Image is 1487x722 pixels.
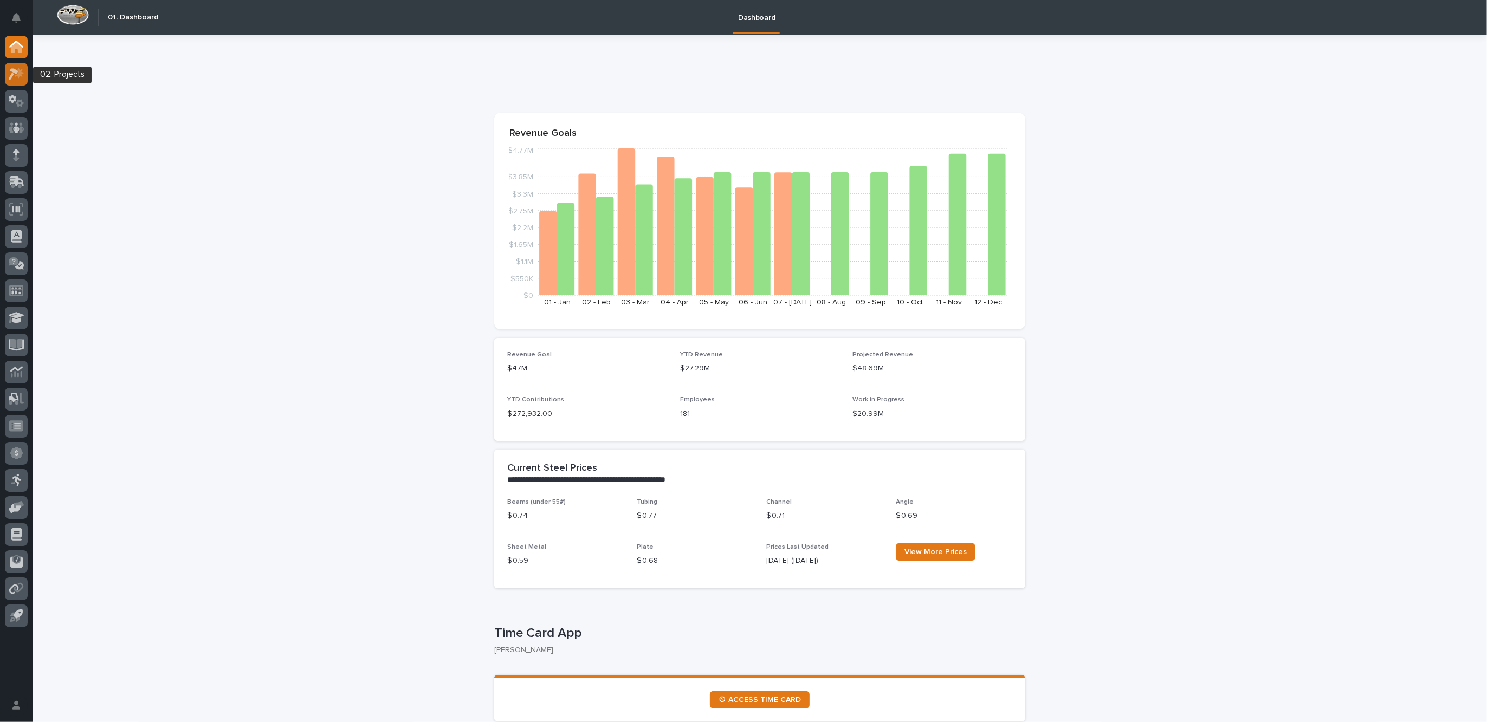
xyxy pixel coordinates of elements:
[680,352,723,358] span: YTD Revenue
[508,174,533,181] tspan: $3.85M
[766,544,829,550] span: Prices Last Updated
[512,191,533,198] tspan: $3.3M
[637,544,654,550] span: Plate
[661,298,689,306] text: 04 - Apr
[512,224,533,232] tspan: $2.2M
[852,408,1012,420] p: $20.99M
[582,298,611,306] text: 02 - Feb
[507,363,667,374] p: $47M
[494,626,1021,641] p: Time Card App
[699,298,729,306] text: 05 - May
[710,691,810,708] a: ⏲ ACCESS TIME CARD
[766,510,883,522] p: $ 0.71
[680,396,715,403] span: Employees
[508,207,533,215] tspan: $2.75M
[494,646,1017,655] p: [PERSON_NAME]
[766,499,792,505] span: Channel
[974,298,1002,306] text: 12 - Dec
[5,6,28,29] button: Notifications
[904,548,967,556] span: View More Prices
[507,408,667,420] p: $ 272,932.00
[14,13,28,30] div: Notifications
[507,463,597,474] h2: Current Steel Prices
[507,544,546,550] span: Sheet Metal
[544,298,571,306] text: 01 - Jan
[719,696,801,704] span: ⏲ ACCESS TIME CARD
[896,499,914,505] span: Angle
[680,363,840,374] p: $27.29M
[852,352,913,358] span: Projected Revenue
[516,258,533,266] tspan: $1.1M
[766,555,883,567] p: [DATE] ([DATE])
[637,510,753,522] p: $ 0.77
[507,555,624,567] p: $ 0.59
[637,499,657,505] span: Tubing
[509,128,1010,140] p: Revenue Goals
[897,298,923,306] text: 10 - Oct
[680,408,840,420] p: 181
[108,13,158,22] h2: 01. Dashboard
[852,363,1012,374] p: $48.69M
[523,292,533,300] tspan: $0
[739,298,767,306] text: 06 - Jun
[507,352,552,358] span: Revenue Goal
[509,242,533,249] tspan: $1.65M
[621,298,650,306] text: 03 - Mar
[852,396,904,403] span: Work in Progress
[896,543,975,561] a: View More Prices
[507,499,566,505] span: Beams (under 55#)
[896,510,1012,522] p: $ 0.69
[637,555,753,567] p: $ 0.68
[936,298,962,306] text: 11 - Nov
[57,5,89,25] img: Workspace Logo
[856,298,886,306] text: 09 - Sep
[510,275,533,283] tspan: $550K
[817,298,846,306] text: 08 - Aug
[507,396,564,403] span: YTD Contributions
[507,510,624,522] p: $ 0.74
[508,147,533,155] tspan: $4.77M
[773,298,812,306] text: 07 - [DATE]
